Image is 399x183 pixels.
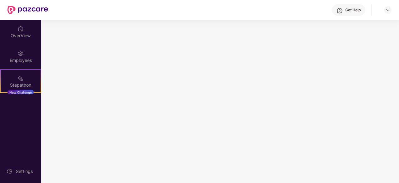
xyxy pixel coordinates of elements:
[17,26,24,32] img: svg+xml;base64,PHN2ZyBpZD0iSG9tZSIgeG1sbnM9Imh0dHA6Ly93d3cudzMub3JnLzIwMDAvc3ZnIiB3aWR0aD0iMjAiIG...
[337,8,343,14] img: svg+xml;base64,PHN2ZyBpZD0iSGVscC0zMngzMiIgeG1sbnM9Imh0dHA6Ly93d3cudzMub3JnLzIwMDAvc3ZnIiB3aWR0aD...
[14,168,35,175] div: Settings
[17,75,24,81] img: svg+xml;base64,PHN2ZyB4bWxucz0iaHR0cDovL3d3dy53My5vcmcvMjAwMC9zdmciIHdpZHRoPSIyMSIgaGVpZ2h0PSIyMC...
[385,8,390,13] img: svg+xml;base64,PHN2ZyBpZD0iRHJvcGRvd24tMzJ4MzIiIHhtbG5zPSJodHRwOi8vd3d3LnczLm9yZy8yMDAwL3N2ZyIgd2...
[345,8,361,13] div: Get Help
[17,50,24,57] img: svg+xml;base64,PHN2ZyBpZD0iRW1wbG95ZWVzIiB4bWxucz0iaHR0cDovL3d3dy53My5vcmcvMjAwMC9zdmciIHdpZHRoPS...
[7,90,34,95] div: New Challenge
[1,82,41,88] div: Stepathon
[7,168,13,175] img: svg+xml;base64,PHN2ZyBpZD0iU2V0dGluZy0yMHgyMCIgeG1sbnM9Imh0dHA6Ly93d3cudzMub3JnLzIwMDAvc3ZnIiB3aW...
[7,6,48,14] img: New Pazcare Logo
